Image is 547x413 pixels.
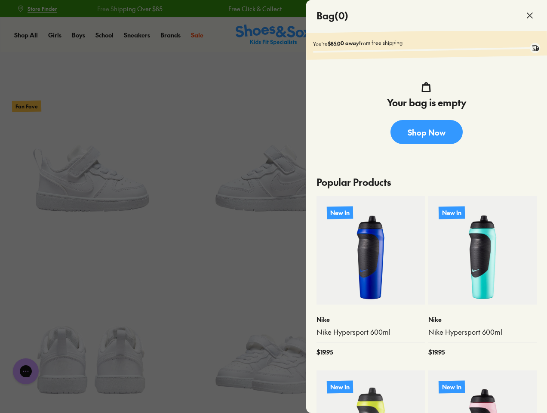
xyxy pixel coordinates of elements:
[327,206,353,219] p: New In
[428,348,445,357] span: $ 19.95
[328,40,359,47] b: $85.00 away
[327,380,353,393] p: New In
[428,327,537,337] a: Nike Hypersport 600ml
[313,36,540,47] p: You're from free shipping
[387,96,466,110] h4: Your bag is empty
[317,348,333,357] span: $ 19.95
[390,120,463,144] a: Shop Now
[317,315,425,324] p: Nike
[439,206,465,219] p: New In
[317,196,425,305] a: New In
[4,3,30,29] button: Open gorgias live chat
[439,380,465,393] p: New In
[428,196,537,305] a: New In
[428,315,537,324] p: Nike
[317,327,425,337] a: Nike Hypersport 600ml
[317,9,348,23] h4: Bag ( 0 )
[317,168,537,196] p: Popular Products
